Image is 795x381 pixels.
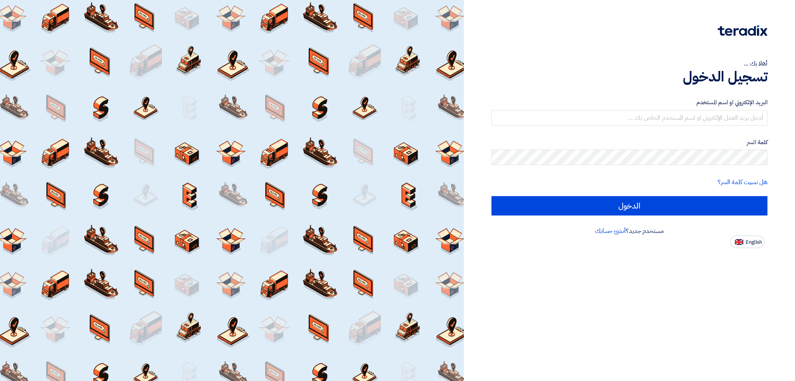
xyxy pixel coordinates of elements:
[491,138,767,147] label: كلمة السر
[491,98,767,107] label: البريد الإلكتروني او اسم المستخدم
[730,236,764,248] button: English
[718,178,767,187] a: هل نسيت كلمة السر؟
[491,59,767,68] div: أهلا بك ...
[491,110,767,126] input: أدخل بريد العمل الإلكتروني او اسم المستخدم الخاص بك ...
[491,68,767,85] h1: تسجيل الدخول
[735,239,743,245] img: en-US.png
[491,196,767,215] input: الدخول
[746,240,762,245] span: English
[718,25,767,36] img: Teradix logo
[491,226,767,236] div: مستخدم جديد؟
[595,226,626,236] a: أنشئ حسابك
